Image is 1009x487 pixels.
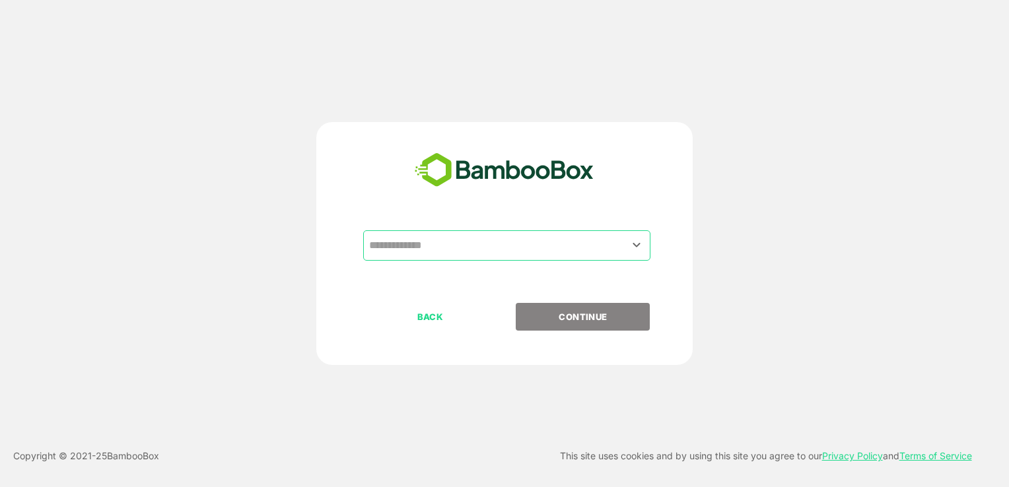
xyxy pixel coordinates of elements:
p: Copyright © 2021- 25 BambooBox [13,448,159,464]
a: Privacy Policy [822,450,883,461]
p: This site uses cookies and by using this site you agree to our and [560,448,972,464]
button: CONTINUE [516,303,650,331]
img: bamboobox [407,148,601,192]
a: Terms of Service [899,450,972,461]
p: CONTINUE [517,309,649,324]
button: Open [628,236,646,254]
p: BACK [365,309,497,324]
button: BACK [363,303,497,331]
